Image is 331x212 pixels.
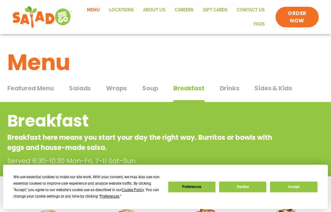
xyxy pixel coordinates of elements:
[232,3,269,17] a: Contact Us
[13,174,161,200] div: We use essential cookies to make our site work. With your consent, we may also use non-essential ...
[3,165,328,209] div: Cookie Consent Prompt
[122,188,144,192] span: Cookie Policy
[168,182,215,192] button: Preferences
[78,3,270,31] nav: Menu
[7,132,274,153] p: Breakfast here means you start your day the right way. Burritos or bowls with eggs and house-made...
[139,3,170,17] a: About Us
[100,194,119,198] span: Preferences
[254,84,292,93] span: Sides & Kids
[7,156,280,166] p: Served 6:30-10:30 Mon-Fri, 7-11 Sat-Sun
[7,46,324,79] h1: Menu
[249,17,269,31] a: FAQs
[142,84,158,93] span: Soup
[276,7,319,28] a: ORDER NOW
[7,81,324,102] div: Tabbed content
[106,84,127,93] span: Wraps
[173,84,204,93] span: Breakfast
[170,3,198,17] a: Careers
[105,3,139,17] a: Locations
[7,84,54,93] span: Featured Menu
[7,108,274,133] h2: Breakfast
[69,84,91,93] span: Salads
[82,3,105,17] a: Menu
[12,5,72,29] img: new-SAG-logo-768×292
[220,84,239,93] span: Drinks
[270,182,317,192] button: Accept
[219,182,266,192] button: Decline
[282,10,313,25] span: ORDER NOW
[198,3,232,17] a: GIFT CARDS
